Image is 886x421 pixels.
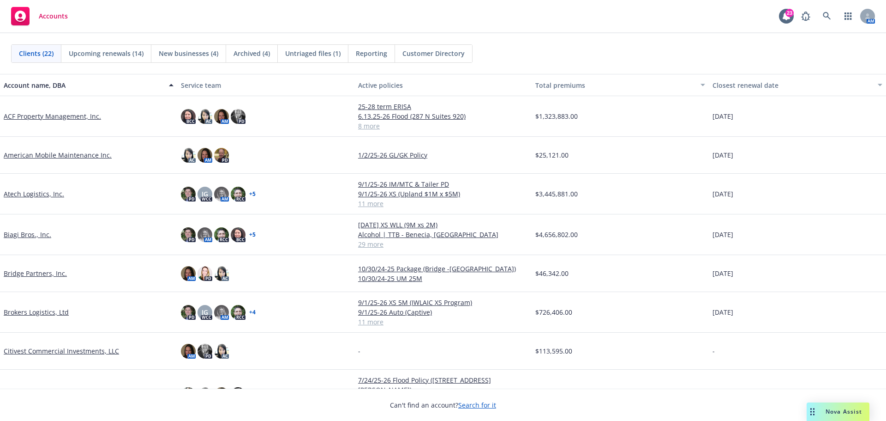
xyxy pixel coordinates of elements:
span: Untriaged files (1) [285,49,341,58]
a: 9/1/25-26 IM/MTC & Tailer PD [358,179,528,189]
div: Account name, DBA [4,80,163,90]
img: photo [214,266,229,281]
button: Service team [177,74,354,96]
span: [DATE] [712,307,733,317]
a: + 4 [249,310,256,315]
a: Biagi Bros., Inc. [4,230,51,239]
a: 11 more [358,199,528,208]
img: photo [214,227,229,242]
span: JG [202,189,208,199]
img: photo [231,387,245,402]
img: photo [231,109,245,124]
img: photo [181,387,196,402]
img: photo [198,266,212,281]
a: Switch app [839,7,857,25]
button: Closest renewal date [709,74,886,96]
div: Service team [181,80,351,90]
img: photo [198,387,212,402]
img: photo [198,148,212,163]
span: $1,323,883.00 [535,111,578,121]
img: photo [181,227,196,242]
a: 10/30/24-25 UM 25M [358,274,528,283]
button: Nova Assist [807,403,869,421]
img: photo [231,187,245,201]
img: photo [181,266,196,281]
img: photo [181,109,196,124]
div: Closest renewal date [712,80,872,90]
div: Drag to move [807,403,818,421]
a: ACF Property Management, Inc. [4,111,101,121]
img: photo [181,344,196,359]
span: $4,656,802.00 [535,230,578,239]
img: photo [231,305,245,320]
a: Atech Logistics, Inc. [4,189,64,199]
span: [DATE] [712,230,733,239]
span: Clients (22) [19,49,54,58]
span: [DATE] [712,150,733,160]
img: photo [181,148,196,163]
a: Citivest Commercial Investments, LLC [4,346,119,356]
span: Can't find an account? [390,400,496,410]
a: 29 more [358,239,528,249]
span: [DATE] [712,268,733,278]
span: - [712,346,715,356]
a: 25-28 term ERISA [358,102,528,111]
div: Total premiums [535,80,695,90]
span: [DATE] [712,189,733,199]
span: Upcoming renewals (14) [69,49,144,58]
a: Search for it [458,401,496,409]
span: [DATE] [712,111,733,121]
img: photo [181,187,196,201]
span: Accounts [39,12,68,20]
span: Archived (4) [233,49,270,58]
span: Reporting [356,49,387,58]
a: 9/1/25-26 XS (Upland $1M x $5M) [358,189,528,199]
a: Alcohol | TTB - Benecia, [GEOGRAPHIC_DATA] [358,230,528,239]
a: 11 more [358,317,528,327]
img: photo [198,109,212,124]
span: JG [202,307,208,317]
img: photo [198,227,212,242]
img: photo [214,148,229,163]
img: photo [231,227,245,242]
img: photo [214,387,229,402]
a: [DATE] XS WLL (9M xs 2M) [358,220,528,230]
a: 10/30/24-25 Package (Bridge -[GEOGRAPHIC_DATA]) [358,264,528,274]
a: + 5 [249,191,256,197]
span: Nova Assist [826,408,862,415]
div: 23 [785,9,794,17]
a: American Mobile Maintenance Inc. [4,150,112,160]
a: 1/2/25-26 GL/GK Policy [358,150,528,160]
img: photo [214,109,229,124]
button: Active policies [354,74,532,96]
span: $46,342.00 [535,268,569,278]
span: $113,595.00 [535,346,572,356]
img: photo [214,344,229,359]
img: photo [181,305,196,320]
img: photo [214,305,229,320]
span: $3,445,881.00 [535,189,578,199]
span: - [358,346,360,356]
a: Report a Bug [796,7,815,25]
img: photo [198,344,212,359]
a: 7/24/25-26 Flood Policy ([STREET_ADDRESS][PERSON_NAME]) [358,375,528,395]
span: New businesses (4) [159,49,218,58]
a: 8 more [358,121,528,131]
span: $25,121.00 [535,150,569,160]
a: + 5 [249,232,256,238]
a: Bridge Partners, Inc. [4,268,67,278]
img: photo [214,187,229,201]
button: Total premiums [532,74,709,96]
a: 6.13.25-26 Flood (287 N Suites 920) [358,111,528,121]
span: Customer Directory [402,49,465,58]
span: $726,406.00 [535,307,572,317]
a: 9/1/25-26 Auto (Captive) [358,307,528,317]
a: 9/1/25-26 XS 5M (IWLAIC XS Program) [358,298,528,307]
a: Accounts [7,3,72,29]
